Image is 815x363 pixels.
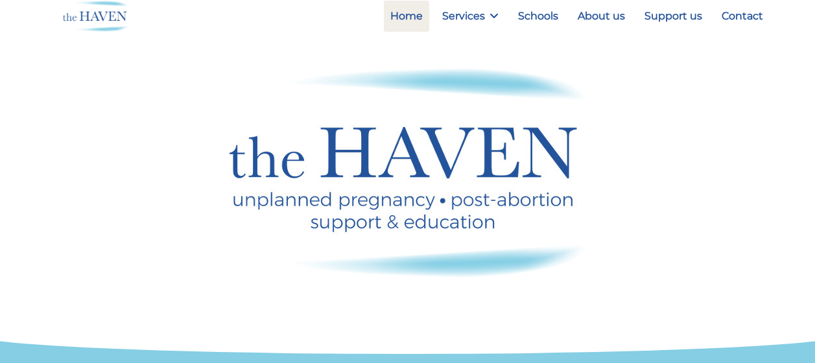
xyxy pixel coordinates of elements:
a: Support us [638,1,709,32]
a: Schools [512,1,565,32]
a: Contact [715,1,770,32]
img: Haven logo - unplanned pregnancy, post abortion support and education [230,68,586,277]
a: Services [436,1,505,32]
a: About us [571,1,632,32]
a: Home [384,1,429,32]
